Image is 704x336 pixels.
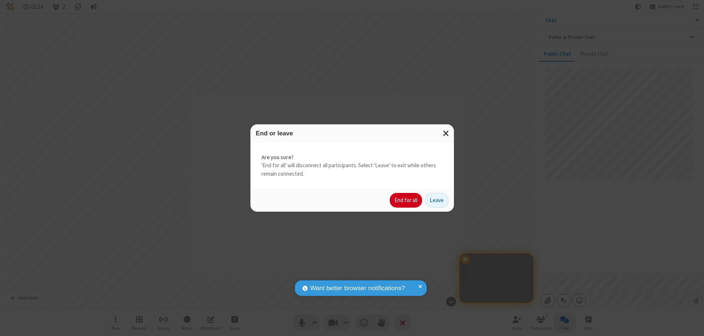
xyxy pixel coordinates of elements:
div: 'End for all' will disconnect all participants. Select 'Leave' to exit while others remain connec... [250,142,454,189]
h3: End or leave [256,130,448,137]
button: Close modal [439,124,454,142]
button: End for all [390,193,422,208]
span: Want better browser notifications? [310,284,405,293]
strong: Are you sure? [261,153,443,162]
button: Leave [425,193,448,208]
